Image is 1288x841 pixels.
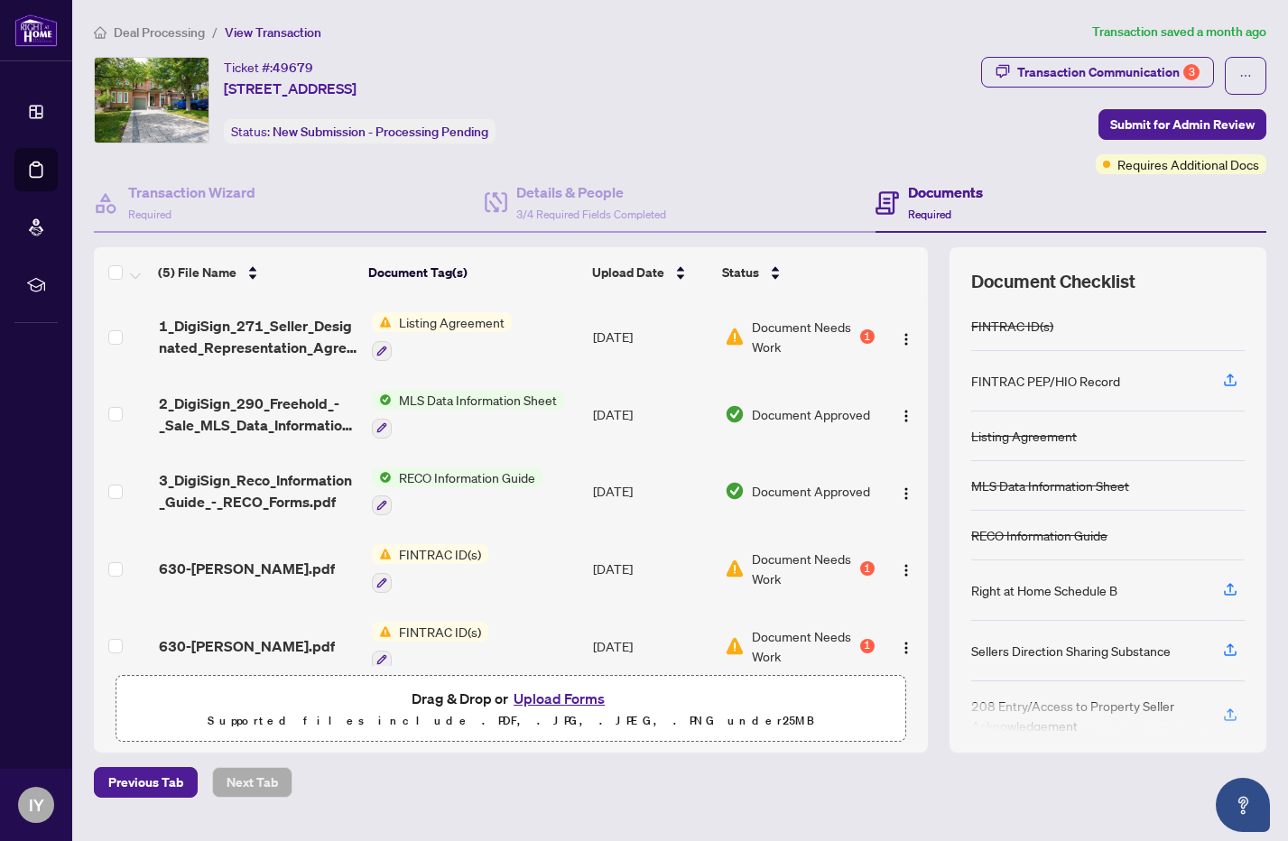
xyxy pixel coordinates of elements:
[372,467,392,487] img: Status Icon
[752,317,857,356] span: Document Needs Work
[586,298,718,375] td: [DATE]
[116,676,905,743] span: Drag & Drop orUpload FormsSupported files include .PDF, .JPG, .JPEG, .PNG under25MB
[159,558,335,579] span: 630-[PERSON_NAME].pdf
[372,312,392,332] img: Status Icon
[225,24,321,41] span: View Transaction
[971,476,1129,495] div: MLS Data Information Sheet
[585,247,715,298] th: Upload Date
[158,263,236,282] span: (5) File Name
[1092,22,1266,42] article: Transaction saved a month ago
[372,467,542,516] button: Status IconRECO Information Guide
[715,247,877,298] th: Status
[971,641,1171,661] div: Sellers Direction Sharing Substance
[971,580,1117,600] div: Right at Home Schedule B
[899,563,913,578] img: Logo
[224,78,357,99] span: [STREET_ADDRESS]
[892,476,921,505] button: Logo
[372,390,564,439] button: Status IconMLS Data Information Sheet
[752,626,857,666] span: Document Needs Work
[159,469,357,513] span: 3_DigiSign_Reco_Information_Guide_-_RECO_Forms.pdf
[372,622,392,642] img: Status Icon
[586,530,718,607] td: [DATE]
[899,641,913,655] img: Logo
[752,481,870,501] span: Document Approved
[892,632,921,661] button: Logo
[725,559,745,578] img: Document Status
[508,687,610,710] button: Upload Forms
[224,119,496,143] div: Status:
[899,486,913,501] img: Logo
[1216,778,1270,832] button: Open asap
[151,247,360,298] th: (5) File Name
[29,792,44,818] span: IY
[592,263,664,282] span: Upload Date
[1117,154,1259,174] span: Requires Additional Docs
[752,549,857,588] span: Document Needs Work
[372,544,392,564] img: Status Icon
[971,316,1053,336] div: FINTRAC ID(s)
[516,208,666,221] span: 3/4 Required Fields Completed
[722,263,759,282] span: Status
[971,696,1201,735] div: 208 Entry/Access to Property Seller Acknowledgement
[392,390,564,410] span: MLS Data Information Sheet
[1110,110,1255,139] span: Submit for Admin Review
[212,22,218,42] li: /
[128,208,171,221] span: Required
[392,467,542,487] span: RECO Information Guide
[392,544,488,564] span: FINTRAC ID(s)
[361,247,586,298] th: Document Tag(s)
[127,710,894,732] p: Supported files include .PDF, .JPG, .JPEG, .PNG under 25 MB
[1183,64,1200,80] div: 3
[372,544,488,593] button: Status IconFINTRAC ID(s)
[725,481,745,501] img: Document Status
[94,26,107,39] span: home
[114,24,205,41] span: Deal Processing
[752,404,870,424] span: Document Approved
[128,181,255,203] h4: Transaction Wizard
[94,767,198,798] button: Previous Tab
[725,327,745,347] img: Document Status
[586,453,718,531] td: [DATE]
[159,393,357,436] span: 2_DigiSign_290_Freehold_-_Sale_MLS_Data_Information_Form_-_PropTx-[PERSON_NAME].pdf
[273,124,488,140] span: New Submission - Processing Pending
[586,375,718,453] td: [DATE]
[971,525,1107,545] div: RECO Information Guide
[273,60,313,76] span: 49679
[892,322,921,351] button: Logo
[1239,69,1252,82] span: ellipsis
[892,554,921,583] button: Logo
[516,181,666,203] h4: Details & People
[372,622,488,670] button: Status IconFINTRAC ID(s)
[212,767,292,798] button: Next Tab
[971,371,1120,391] div: FINTRAC PEP/HIO Record
[860,329,875,344] div: 1
[372,390,392,410] img: Status Icon
[1017,58,1200,87] div: Transaction Communication
[725,404,745,424] img: Document Status
[971,269,1135,294] span: Document Checklist
[981,57,1214,88] button: Transaction Communication3
[392,622,488,642] span: FINTRAC ID(s)
[586,607,718,685] td: [DATE]
[159,635,335,657] span: 630-[PERSON_NAME].pdf
[971,426,1077,446] div: Listing Agreement
[899,332,913,347] img: Logo
[412,687,610,710] span: Drag & Drop or
[392,312,512,332] span: Listing Agreement
[372,312,512,361] button: Status IconListing Agreement
[860,639,875,653] div: 1
[1098,109,1266,140] button: Submit for Admin Review
[95,58,208,143] img: IMG-N12356989_1.jpg
[899,409,913,423] img: Logo
[892,400,921,429] button: Logo
[14,14,58,47] img: logo
[725,636,745,656] img: Document Status
[908,181,983,203] h4: Documents
[860,561,875,576] div: 1
[908,208,951,221] span: Required
[224,57,313,78] div: Ticket #:
[159,315,357,358] span: 1_DigiSign_271_Seller_Designated_Representation_Agreement_Authority_to_Offer_for_Sale_-_PropTx-[P...
[108,768,183,797] span: Previous Tab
